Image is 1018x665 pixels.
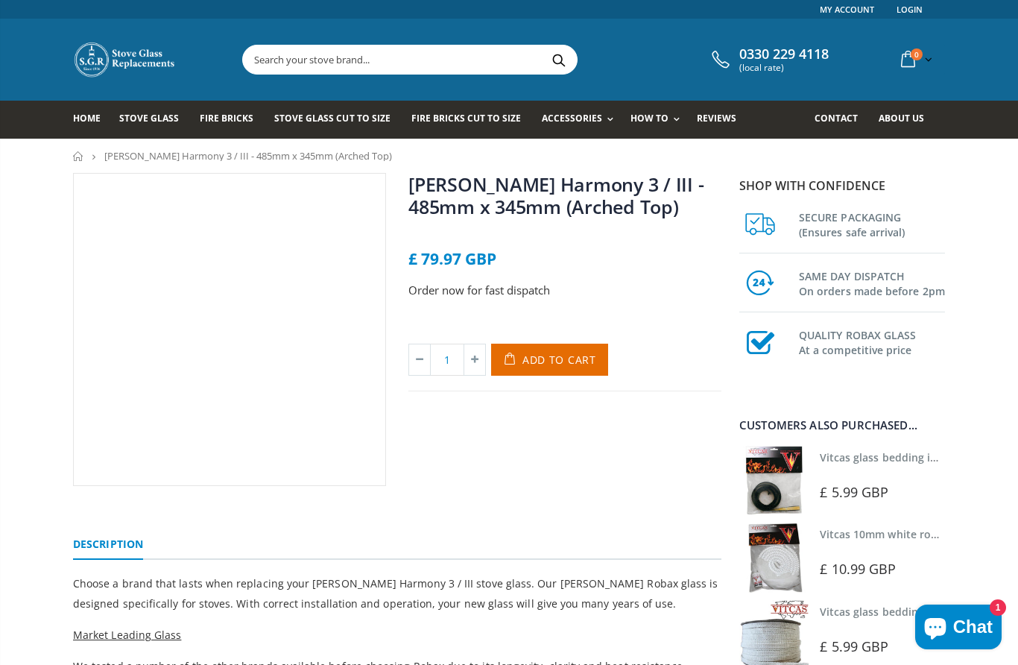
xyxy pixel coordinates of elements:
[820,637,888,655] span: £ 5.99 GBP
[820,560,896,578] span: £ 10.99 GBP
[411,112,521,125] span: Fire Bricks Cut To Size
[708,46,829,73] a: 0330 229 4118 (local rate)
[879,112,924,125] span: About us
[697,112,736,125] span: Reviews
[200,112,253,125] span: Fire Bricks
[739,446,809,515] img: Vitcas stove glass bedding in tape
[815,101,869,139] a: Contact
[408,171,704,219] a: [PERSON_NAME] Harmony 3 / III - 485mm x 345mm (Arched Top)
[895,45,935,74] a: 0
[739,523,809,592] img: Vitcas white rope, glue and gloves kit 10mm
[243,45,744,74] input: Search your stove brand...
[739,420,945,431] div: Customers also purchased...
[491,344,608,376] button: Add to Cart
[73,151,84,161] a: Home
[542,112,602,125] span: Accessories
[542,45,575,74] button: Search
[408,282,721,299] p: Order now for fast dispatch
[697,101,747,139] a: Reviews
[799,325,945,358] h3: QUALITY ROBAX GLASS At a competitive price
[820,483,888,501] span: £ 5.99 GBP
[73,576,718,611] span: Choose a brand that lasts when replacing your [PERSON_NAME] Harmony 3 / III stove glass. Our [PER...
[799,207,945,240] h3: SECURE PACKAGING (Ensures safe arrival)
[104,149,392,163] span: [PERSON_NAME] Harmony 3 / III - 485mm x 345mm (Arched Top)
[911,48,923,60] span: 0
[274,112,390,125] span: Stove Glass Cut To Size
[408,248,496,269] span: £ 79.97 GBP
[799,266,945,299] h3: SAME DAY DISPATCH On orders made before 2pm
[522,353,596,367] span: Add to Cart
[739,46,829,63] span: 0330 229 4118
[739,63,829,73] span: (local rate)
[119,101,190,139] a: Stove Glass
[815,112,858,125] span: Contact
[73,530,143,560] a: Description
[119,112,179,125] span: Stove Glass
[73,628,181,642] span: Market Leading Glass
[200,101,265,139] a: Fire Bricks
[73,41,177,78] img: Stove Glass Replacement
[73,101,112,139] a: Home
[879,101,935,139] a: About us
[542,101,621,139] a: Accessories
[411,101,532,139] a: Fire Bricks Cut To Size
[274,101,401,139] a: Stove Glass Cut To Size
[630,101,687,139] a: How To
[739,177,945,195] p: Shop with confidence
[73,112,101,125] span: Home
[630,112,668,125] span: How To
[911,605,1006,653] inbox-online-store-chat: Shopify online store chat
